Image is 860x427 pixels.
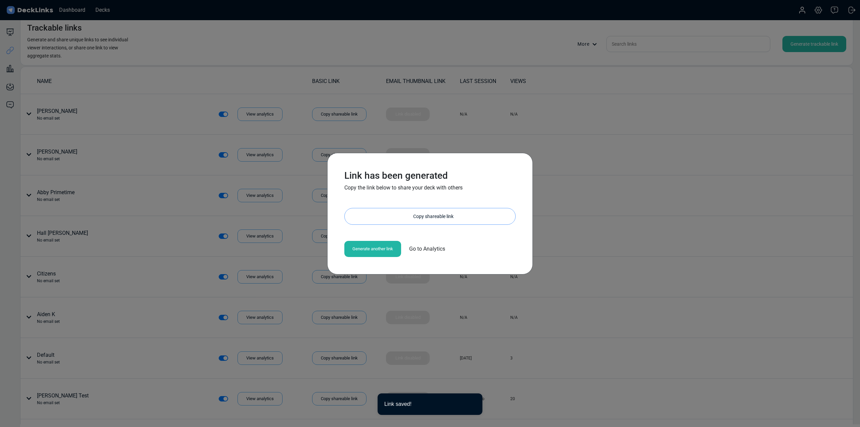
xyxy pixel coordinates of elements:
div: Generate another link [344,241,401,257]
h3: Link has been generated [344,170,516,181]
span: Go to Analytics [409,245,445,253]
button: close [472,400,476,407]
div: Link saved! [384,400,472,408]
span: Copy the link below to share your deck with others [344,184,463,191]
div: Copy shareable link [351,208,515,224]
